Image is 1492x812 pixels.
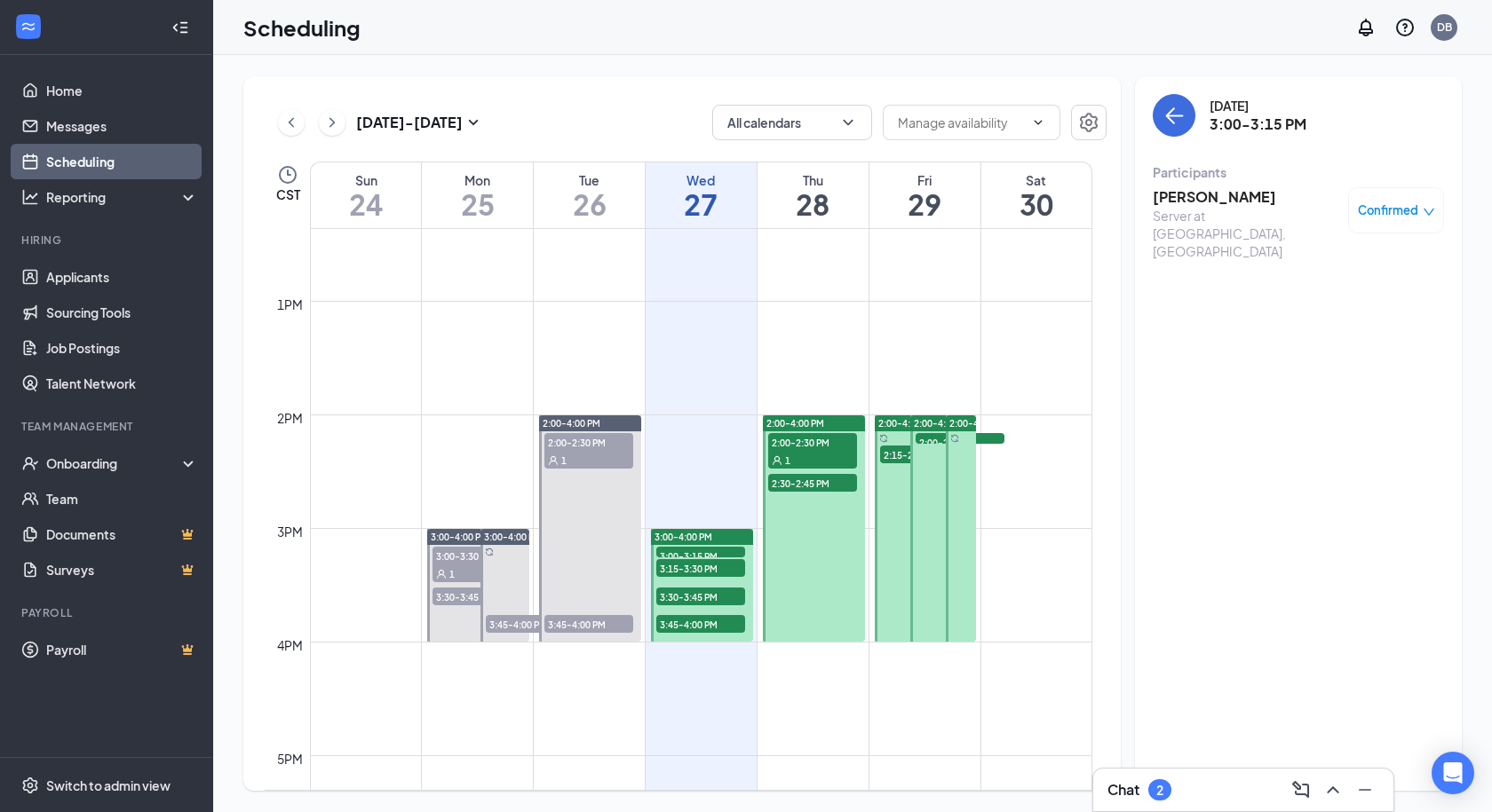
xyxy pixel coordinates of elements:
svg: Clock [277,164,298,185]
button: ChevronUp [1319,776,1347,804]
span: 2:00-4:00 PM [914,417,972,430]
svg: SmallChevronDown [463,112,484,133]
span: 3:15-3:30 PM [656,559,745,577]
a: August 30, 2025 [981,162,1091,228]
div: DB [1437,20,1452,35]
input: Manage availability [898,113,1024,132]
svg: WorkstreamLogo [20,18,37,35]
a: Scheduling [46,144,198,179]
a: Talent Network [46,366,198,401]
h1: 24 [311,189,421,219]
h1: 26 [534,189,645,219]
div: Switch to admin view [46,777,171,794]
svg: Sync [879,434,888,443]
div: Team Management [21,419,194,434]
span: 3:00-4:00 PM [431,531,488,543]
h1: 27 [646,189,757,219]
h1: 29 [869,189,980,219]
button: back-button [1153,94,1195,137]
button: All calendarsChevronDown [712,105,872,140]
span: CST [276,185,300,203]
a: August 26, 2025 [534,162,645,228]
span: 3:30-3:45 PM [433,587,521,605]
div: 2 [1156,783,1163,798]
a: Applicants [46,259,198,295]
span: 3:30-3:45 PM [656,587,745,605]
a: Sourcing Tools [46,295,198,330]
span: 1 [449,568,455,580]
a: Messages [46,108,198,144]
svg: ChevronDown [1031,115,1045,130]
span: down [1423,206,1435,218]
div: Tue [534,171,645,189]
div: Fri [869,171,980,189]
span: 3:00-4:00 PM [655,531,712,543]
div: 3pm [274,522,306,541]
svg: Collapse [171,19,189,36]
div: 1pm [274,295,306,314]
h3: [DATE] - [DATE] [356,113,463,132]
h1: 30 [981,189,1091,219]
svg: Minimize [1354,779,1376,800]
span: Confirmed [1358,201,1418,219]
a: Home [46,73,198,108]
h3: 3:00-3:15 PM [1210,114,1306,134]
div: Sun [311,171,421,189]
span: 2:00-2:30 PM [544,433,633,451]
svg: Notifications [1355,17,1377,38]
span: 2:00-2:30 PM [768,433,857,451]
div: 5pm [274,749,306,769]
span: 3:45-4:00 PM [544,615,633,633]
div: 2pm [274,408,306,428]
span: 3:00-3:30 PM [433,547,521,564]
a: August 25, 2025 [422,162,533,228]
svg: Sync [950,434,959,443]
div: Onboarding [46,454,183,472]
svg: ChevronRight [323,112,341,133]
h1: 28 [758,189,869,219]
span: 2:00-4:00 PM [766,417,824,430]
button: Settings [1071,105,1107,140]
svg: QuestionInfo [1394,17,1416,38]
button: Minimize [1351,776,1379,804]
h1: 25 [422,189,533,219]
svg: Analysis [21,188,39,206]
a: August 28, 2025 [758,162,869,228]
div: Wed [646,171,757,189]
a: PayrollCrown [46,632,198,667]
svg: ChevronDown [839,114,857,131]
div: Open Intercom Messenger [1432,752,1474,794]
span: 2:00-4:00 PM [949,417,1007,430]
svg: Settings [1078,112,1099,133]
span: 3:45-4:00 PM [656,615,745,633]
div: Server at [GEOGRAPHIC_DATA], [GEOGRAPHIC_DATA] [1153,207,1339,260]
span: 1 [785,454,790,467]
div: 4pm [274,635,306,655]
span: 2:30-2:45 PM [768,474,857,492]
svg: ChevronLeft [282,112,300,133]
a: SurveysCrown [46,552,198,587]
a: August 27, 2025 [646,162,757,228]
h1: Scheduling [243,12,361,43]
svg: ChevronUp [1322,779,1344,800]
span: 2:00-2:15 PM [916,433,1004,451]
button: ComposeMessage [1287,776,1315,804]
svg: User [436,569,447,579]
div: Sat [981,171,1091,189]
span: 2:00-4:00 PM [878,417,936,430]
svg: ComposeMessage [1290,779,1312,800]
a: DocumentsCrown [46,516,198,552]
button: ChevronLeft [278,109,305,136]
svg: ArrowLeft [1163,105,1185,126]
div: Reporting [46,188,199,206]
span: 3:00-4:00 PM [484,531,542,543]
a: Team [46,481,198,516]
svg: Settings [21,777,39,794]
h3: [PERSON_NAME] [1153,187,1339,207]
h3: Chat [1107,780,1139,800]
svg: User [772,455,782,466]
a: Job Postings [46,330,198,366]
span: 2:00-4:00 PM [543,417,600,430]
div: Thu [758,171,869,189]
